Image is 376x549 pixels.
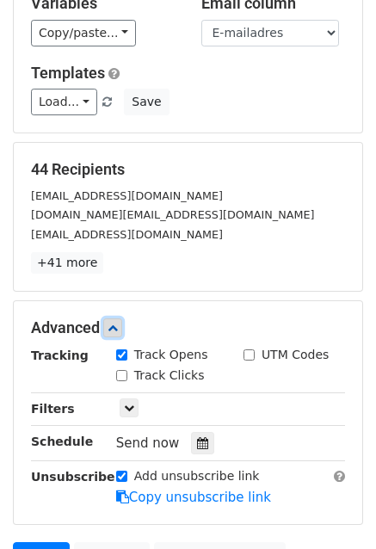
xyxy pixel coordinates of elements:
[134,467,260,485] label: Add unsubscribe link
[134,346,208,364] label: Track Opens
[31,208,314,221] small: [DOMAIN_NAME][EMAIL_ADDRESS][DOMAIN_NAME]
[31,228,223,241] small: [EMAIL_ADDRESS][DOMAIN_NAME]
[31,64,105,82] a: Templates
[31,435,93,448] strong: Schedule
[31,402,75,416] strong: Filters
[31,470,115,484] strong: Unsubscribe
[116,435,180,451] span: Send now
[290,466,376,549] div: Chatwidget
[262,346,329,364] label: UTM Codes
[31,89,97,115] a: Load...
[31,349,89,362] strong: Tracking
[31,160,345,179] h5: 44 Recipients
[124,89,169,115] button: Save
[116,490,271,505] a: Copy unsubscribe link
[31,189,223,202] small: [EMAIL_ADDRESS][DOMAIN_NAME]
[290,466,376,549] iframe: Chat Widget
[134,367,205,385] label: Track Clicks
[31,252,103,274] a: +41 more
[31,20,136,46] a: Copy/paste...
[31,318,345,337] h5: Advanced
